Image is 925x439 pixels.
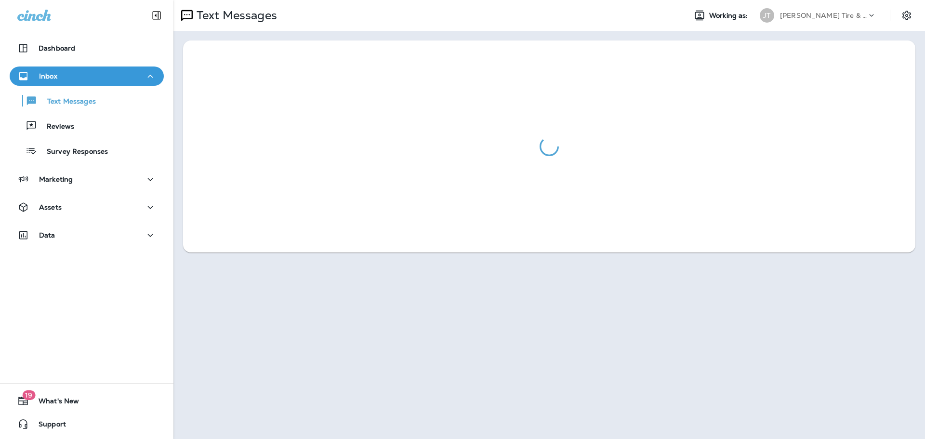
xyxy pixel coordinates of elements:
span: What's New [29,397,79,409]
button: Support [10,414,164,434]
button: Inbox [10,67,164,86]
p: [PERSON_NAME] Tire & Auto [780,12,867,19]
p: Reviews [37,122,74,132]
button: Marketing [10,170,164,189]
p: Dashboard [39,44,75,52]
span: 19 [22,390,35,400]
p: Data [39,231,55,239]
p: Text Messages [38,97,96,106]
button: Reviews [10,116,164,136]
button: Assets [10,198,164,217]
p: Inbox [39,72,57,80]
p: Survey Responses [37,147,108,157]
button: Collapse Sidebar [143,6,170,25]
p: Text Messages [193,8,277,23]
p: Marketing [39,175,73,183]
button: Text Messages [10,91,164,111]
button: Dashboard [10,39,164,58]
p: Assets [39,203,62,211]
div: JT [760,8,774,23]
button: Survey Responses [10,141,164,161]
span: Working as: [709,12,750,20]
button: Data [10,226,164,245]
button: Settings [898,7,915,24]
button: 19What's New [10,391,164,411]
span: Support [29,420,66,432]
